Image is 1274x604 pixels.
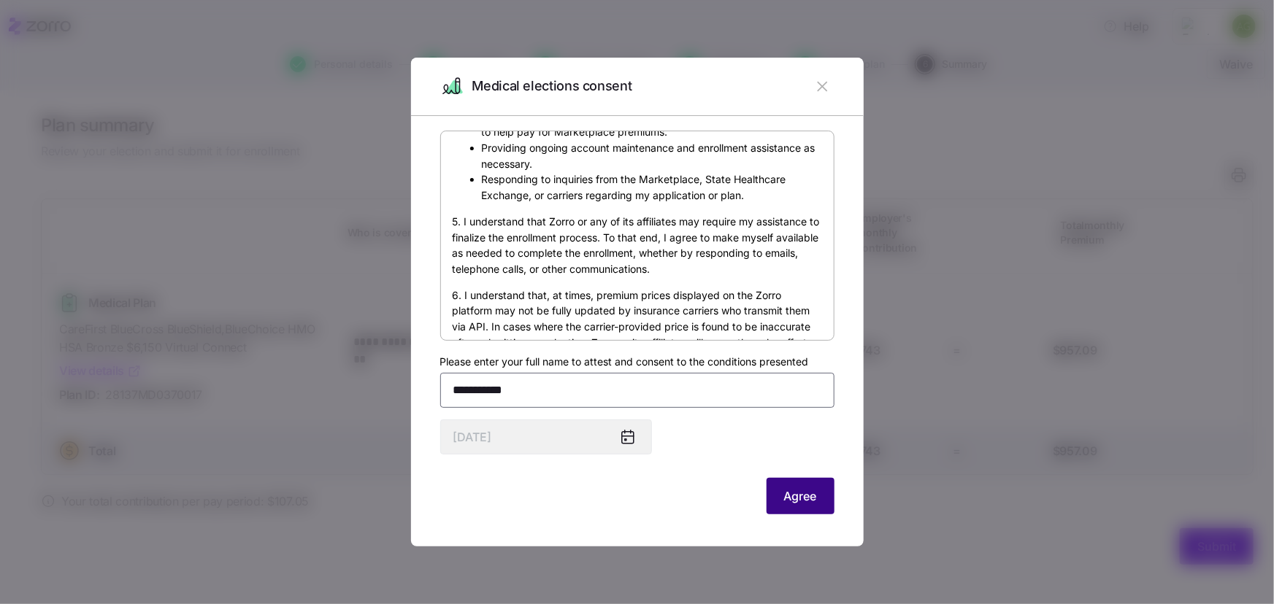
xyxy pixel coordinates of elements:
li: Responding to inquiries from the Marketplace, State Healthcare Exchange, or carriers regarding my... [482,171,822,203]
label: Please enter your full name to attest and consent to the conditions presented [440,354,809,370]
p: 6. I understand that, at times, premium prices displayed on the Zorro platform may not be fully u... [453,287,822,382]
span: Agree [784,487,817,505]
span: Medical elections consent [472,76,632,97]
input: MM/DD/YYYY [440,419,652,454]
button: Agree [767,478,834,514]
li: Providing ongoing account maintenance and enrollment assistance as necessary. [482,140,822,171]
p: 5. I understand that Zorro or any of its affiliates may require my assistance to finalize the enr... [453,214,822,277]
